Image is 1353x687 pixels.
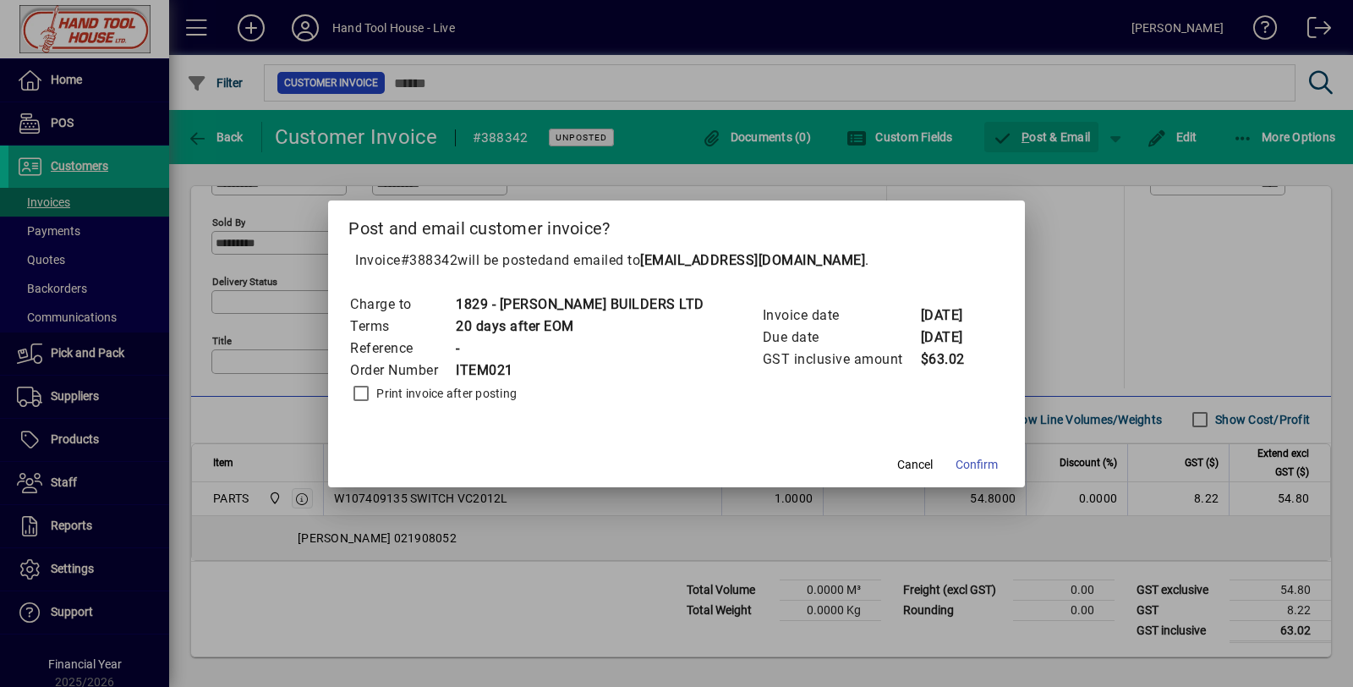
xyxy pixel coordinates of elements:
b: [EMAIL_ADDRESS][DOMAIN_NAME] [640,252,865,268]
span: #388342 [401,252,458,268]
td: Terms [349,316,455,338]
td: [DATE] [920,327,988,349]
h2: Post and email customer invoice? [328,201,1025,250]
span: Confirm [956,456,998,474]
td: ITEM021 [455,360,704,382]
label: Print invoice after posting [373,385,517,402]
button: Cancel [888,450,942,481]
td: - [455,338,704,360]
button: Confirm [949,450,1005,481]
td: Invoice date [762,305,920,327]
td: GST inclusive amount [762,349,920,371]
td: Due date [762,327,920,349]
td: $63.02 [920,349,988,371]
td: [DATE] [920,305,988,327]
p: Invoice will be posted . [348,250,1005,271]
td: 20 days after EOM [455,316,704,338]
td: Order Number [349,360,455,382]
td: Reference [349,338,455,360]
td: Charge to [349,294,455,316]
td: 1829 - [PERSON_NAME] BUILDERS LTD [455,294,704,316]
span: Cancel [897,456,933,474]
span: and emailed to [545,252,865,268]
